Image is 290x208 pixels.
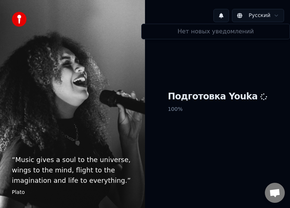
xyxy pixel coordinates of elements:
[145,27,287,36] div: Нет новых уведомлений
[168,103,267,116] p: 100 %
[12,155,133,186] p: “ Music gives a soul to the universe, wings to the mind, flight to the imagination and life to ev...
[168,91,267,103] h1: Подготовка Youka
[12,12,27,27] img: youka
[12,189,133,196] footer: Plato
[265,183,285,203] a: Открытый чат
